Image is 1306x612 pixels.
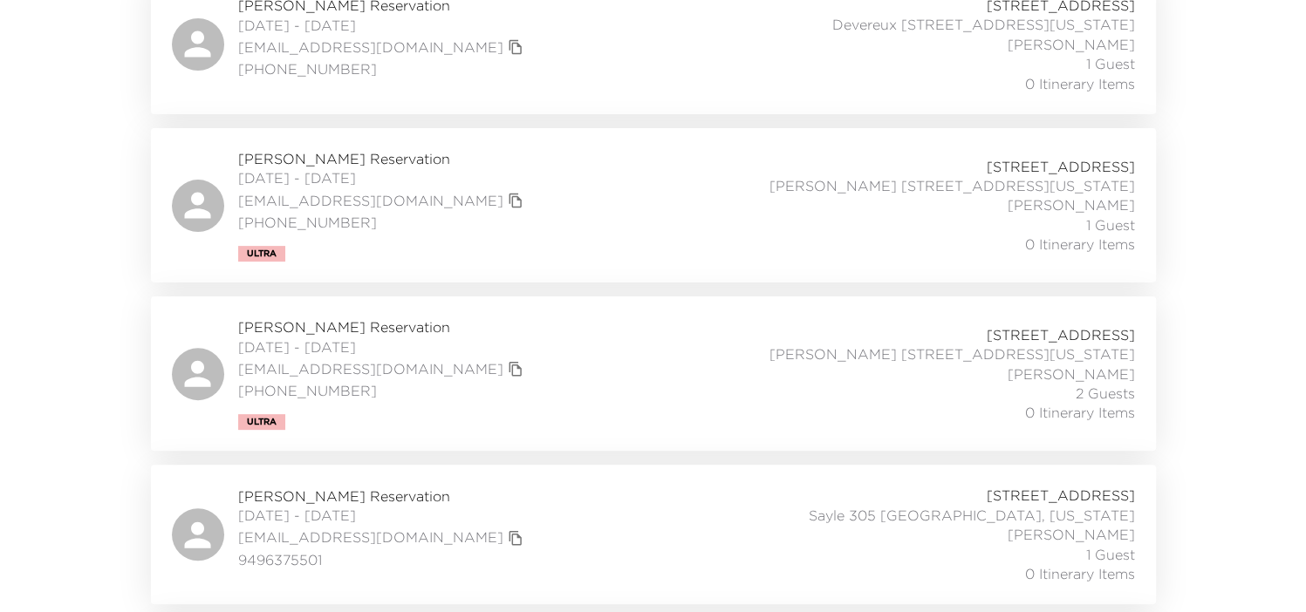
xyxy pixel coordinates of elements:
[238,550,528,569] span: 9496375501
[238,506,528,525] span: [DATE] - [DATE]
[238,59,528,78] span: [PHONE_NUMBER]
[503,188,528,213] button: copy primary member email
[503,357,528,381] button: copy primary member email
[238,168,528,187] span: [DATE] - [DATE]
[238,337,528,357] span: [DATE] - [DATE]
[238,486,528,506] span: [PERSON_NAME] Reservation
[987,325,1135,344] span: [STREET_ADDRESS]
[238,359,503,378] a: [EMAIL_ADDRESS][DOMAIN_NAME]
[1008,35,1135,54] span: [PERSON_NAME]
[1086,545,1135,564] span: 1 Guest
[238,37,503,57] a: [EMAIL_ADDRESS][DOMAIN_NAME]
[151,296,1156,451] a: [PERSON_NAME] Reservation[DATE] - [DATE][EMAIL_ADDRESS][DOMAIN_NAME]copy primary member email[PHO...
[238,527,503,547] a: [EMAIL_ADDRESS][DOMAIN_NAME]
[769,176,1135,195] span: [PERSON_NAME] [STREET_ADDRESS][US_STATE]
[1025,235,1135,254] span: 0 Itinerary Items
[1008,525,1135,544] span: [PERSON_NAME]
[1025,403,1135,422] span: 0 Itinerary Items
[809,506,1135,525] span: Sayle 305 [GEOGRAPHIC_DATA], [US_STATE]
[987,486,1135,505] span: [STREET_ADDRESS]
[1076,384,1135,403] span: 2 Guests
[1025,564,1135,583] span: 0 Itinerary Items
[769,344,1135,364] span: [PERSON_NAME] [STREET_ADDRESS][US_STATE]
[238,381,528,400] span: [PHONE_NUMBER]
[238,149,528,168] span: [PERSON_NAME] Reservation
[247,417,277,427] span: Ultra
[238,213,528,232] span: [PHONE_NUMBER]
[1086,215,1135,235] span: 1 Guest
[1008,364,1135,384] span: [PERSON_NAME]
[151,465,1156,604] a: [PERSON_NAME] Reservation[DATE] - [DATE][EMAIL_ADDRESS][DOMAIN_NAME]copy primary member email9496...
[238,16,528,35] span: [DATE] - [DATE]
[247,248,277,259] span: Ultra
[238,191,503,210] a: [EMAIL_ADDRESS][DOMAIN_NAME]
[832,15,1135,34] span: Devereux [STREET_ADDRESS][US_STATE]
[1008,195,1135,214] span: [PERSON_NAME]
[1086,54,1135,73] span: 1 Guest
[151,128,1156,282] a: [PERSON_NAME] Reservation[DATE] - [DATE][EMAIL_ADDRESS][DOMAIN_NAME]copy primary member email[PHO...
[1025,74,1135,93] span: 0 Itinerary Items
[987,157,1135,176] span: [STREET_ADDRESS]
[503,526,528,550] button: copy primary member email
[238,317,528,337] span: [PERSON_NAME] Reservation
[503,35,528,59] button: copy primary member email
